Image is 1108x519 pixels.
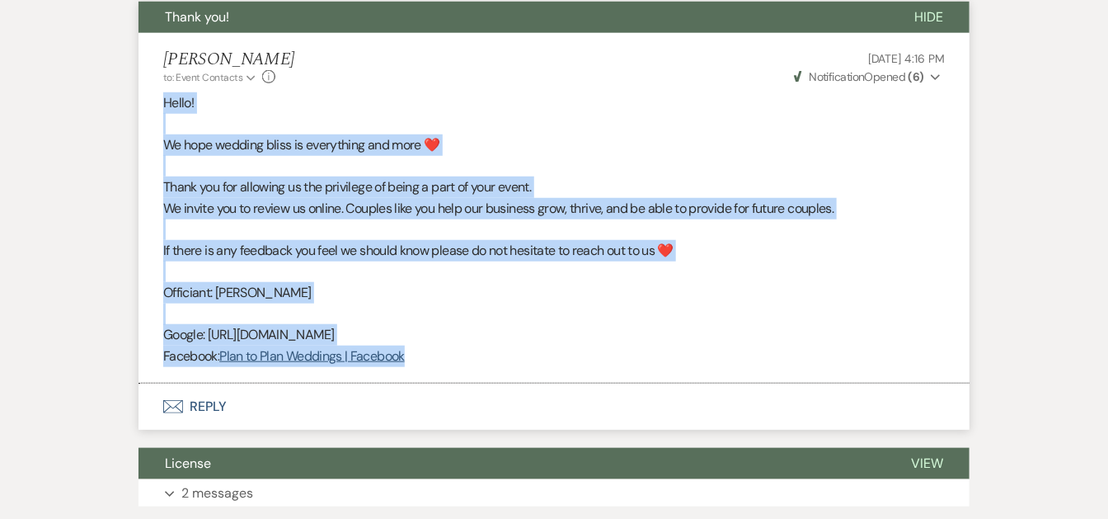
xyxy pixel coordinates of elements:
[219,347,405,365] a: Plan to Plan Weddings | Facebook
[138,479,969,507] button: 2 messages
[163,242,674,259] span: If there is any feedback you feel we should know please do not hesitate to reach out to us ❤️
[163,136,440,153] span: We hope wedding bliss is everything and more ❤️
[165,8,229,26] span: Thank you!
[163,50,294,70] h5: [PERSON_NAME]
[138,384,969,430] button: Reply
[794,69,924,84] span: Opened
[908,69,924,84] strong: ( 6 )
[181,483,253,504] p: 2 messages
[809,69,864,84] span: Notification
[914,8,943,26] span: Hide
[163,346,945,367] p: Facebook:
[138,448,885,479] button: License
[165,455,211,472] span: License
[911,455,943,472] span: View
[163,200,833,217] span: We invite you to review us online. Couples like you help our business grow, thrive, and be able t...
[163,70,258,85] button: to: Event Contacts
[885,448,969,479] button: View
[163,284,312,301] span: Officiant: [PERSON_NAME]
[791,68,945,86] button: NotificationOpened (6)
[163,94,194,111] span: Hello!
[888,2,969,33] button: Hide
[163,326,334,343] span: Google: [URL][DOMAIN_NAME]
[138,2,888,33] button: Thank you!
[868,51,945,66] span: [DATE] 4:16 PM
[163,178,531,196] span: Thank you for allowing us the privilege of being a part of your event.
[163,71,242,84] span: to: Event Contacts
